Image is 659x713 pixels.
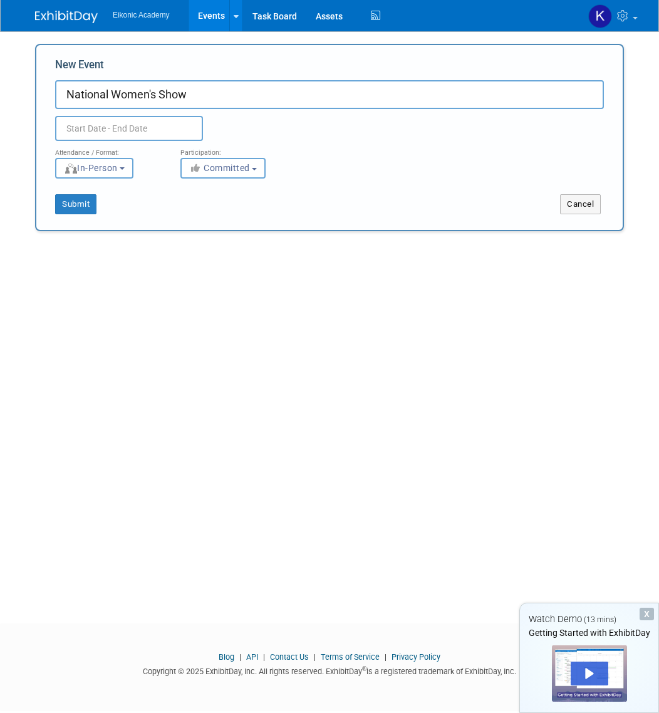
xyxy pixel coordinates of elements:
div: Dismiss [640,608,654,620]
span: | [236,652,244,662]
span: (13 mins) [584,615,616,624]
button: In-Person [55,158,133,179]
label: New Event [55,58,104,77]
button: Cancel [560,194,601,214]
div: Attendance / Format: [55,141,162,157]
div: Getting Started with ExhibitDay [520,627,658,639]
div: Watch Demo [520,613,658,626]
input: Start Date - End Date [55,116,203,141]
span: Eikonic Academy [113,11,170,19]
a: API [246,652,258,662]
a: Privacy Policy [392,652,440,662]
span: In-Person [64,163,118,173]
a: Blog [219,652,234,662]
div: Participation: [180,141,287,157]
input: Name of Trade Show / Conference [55,80,604,109]
span: | [260,652,268,662]
img: ExhibitDay [35,11,98,23]
span: | [311,652,319,662]
img: Katie Furtado [588,4,612,28]
span: | [381,652,390,662]
div: Play [571,662,608,685]
span: Committed [189,163,250,173]
sup: ® [362,665,366,672]
button: Submit [55,194,96,214]
a: Terms of Service [321,652,380,662]
a: Contact Us [270,652,309,662]
button: Committed [180,158,266,179]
